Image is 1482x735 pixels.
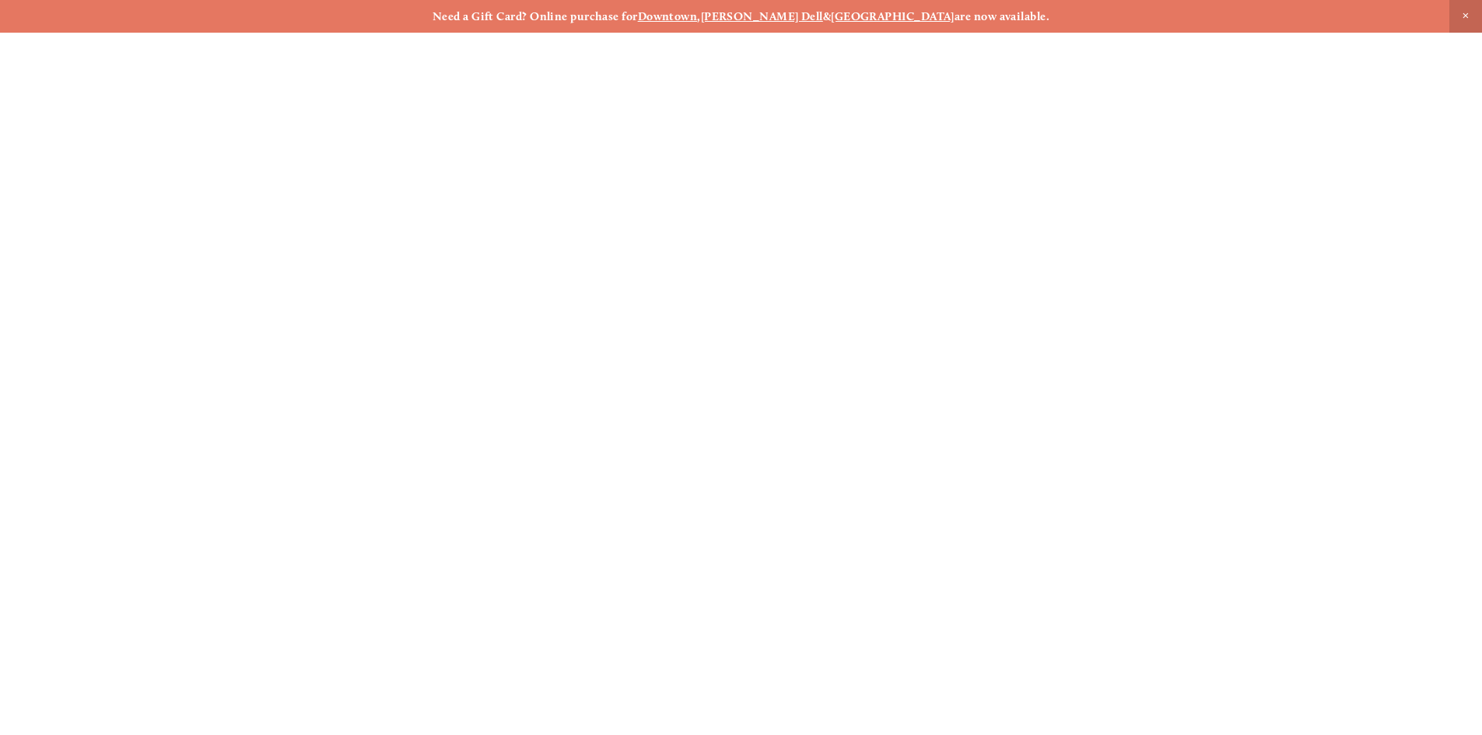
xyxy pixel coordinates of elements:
[823,9,831,23] strong: &
[701,9,823,23] a: [PERSON_NAME] Dell
[697,9,700,23] strong: ,
[831,9,955,23] a: [GEOGRAPHIC_DATA]
[638,9,698,23] a: Downtown
[433,9,638,23] strong: Need a Gift Card? Online purchase for
[955,9,1049,23] strong: are now available.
